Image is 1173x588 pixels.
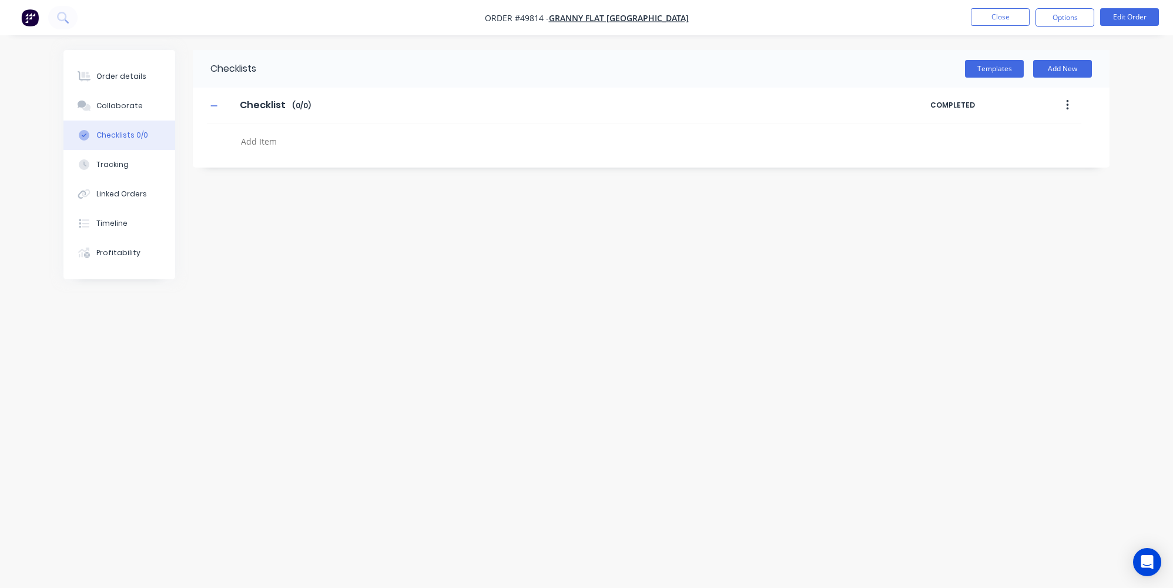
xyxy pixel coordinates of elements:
button: Templates [965,60,1024,78]
div: Collaborate [96,101,143,111]
div: Checklists [193,50,256,88]
button: Add New [1033,60,1092,78]
button: Timeline [63,209,175,238]
button: Linked Orders [63,179,175,209]
a: Granny Flat [GEOGRAPHIC_DATA] [549,12,689,24]
button: Options [1035,8,1094,27]
div: Profitability [96,248,140,258]
input: Enter Checklist name [233,96,292,114]
span: Order #49814 - [485,12,549,24]
img: Factory [21,9,39,26]
div: Linked Orders [96,189,147,199]
span: COMPLETED [930,100,1030,111]
button: Close [971,8,1030,26]
button: Edit Order [1100,8,1159,26]
div: Open Intercom Messenger [1133,548,1161,576]
div: Checklists 0/0 [96,130,148,141]
button: Profitability [63,238,175,268]
div: Timeline [96,218,128,229]
button: Checklists 0/0 [63,121,175,150]
button: Tracking [63,150,175,179]
span: ( 0 / 0 ) [292,101,311,111]
button: Order details [63,62,175,91]
div: Tracking [96,159,129,170]
div: Order details [96,71,146,82]
button: Collaborate [63,91,175,121]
